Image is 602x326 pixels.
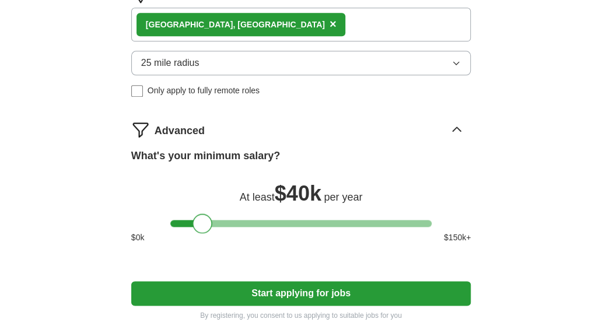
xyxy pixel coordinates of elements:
[155,123,205,139] span: Advanced
[131,281,471,306] button: Start applying for jobs
[330,16,337,33] button: ×
[131,120,150,139] img: filter
[131,85,143,97] input: Only apply to fully remote roles
[131,51,471,75] button: 25 mile radius
[275,181,321,205] span: $ 40k
[141,56,199,70] span: 25 mile radius
[146,20,233,29] strong: [GEOGRAPHIC_DATA]
[240,191,275,203] span: At least
[444,232,471,244] span: $ 150 k+
[330,17,337,30] span: ×
[148,85,260,97] span: Only apply to fully remote roles
[131,232,145,244] span: $ 0 k
[131,310,471,321] p: By registering, you consent to us applying to suitable jobs for you
[324,191,362,203] span: per year
[131,148,280,164] label: What's your minimum salary?
[146,19,325,31] div: , [GEOGRAPHIC_DATA]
